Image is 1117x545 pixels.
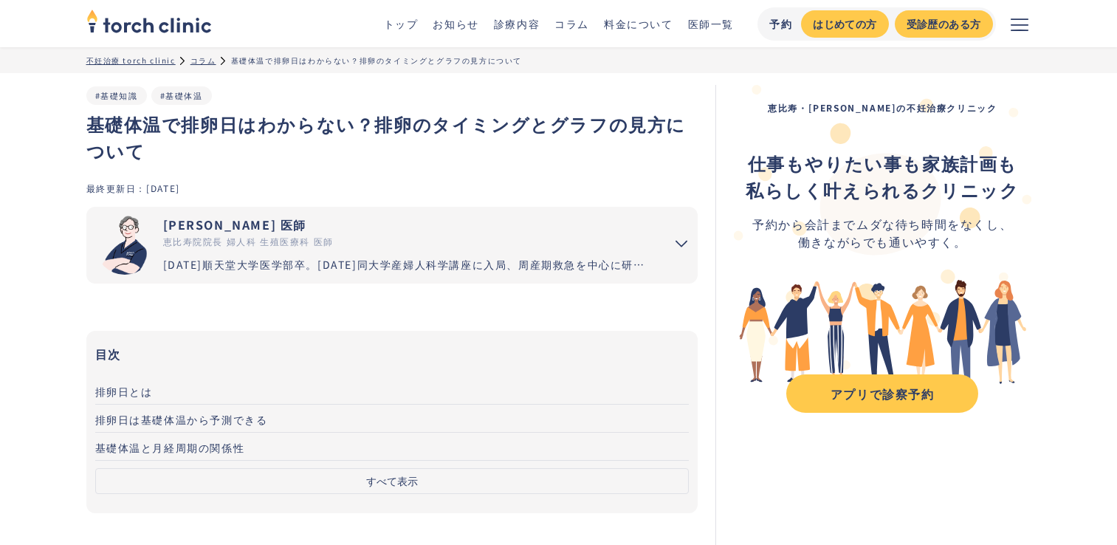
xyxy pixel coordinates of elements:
[95,433,690,461] a: 基礎体温と月経周期の関係性
[433,16,478,31] a: お知らせ
[95,377,690,405] a: 排卵日とは
[801,10,888,38] a: はじめての方
[746,215,1019,250] div: 予約から会計までムダな待ち時間をなくし、 働きながらでも通いやすく。
[231,55,522,66] div: 基礎体温で排卵日はわからない？排卵のタイミングとグラフの見方について
[768,101,997,114] strong: 恵比寿・[PERSON_NAME]の不妊治療クリニック
[86,207,654,284] a: [PERSON_NAME] 医師 恵比寿院院長 婦人科 生殖医療科 医師 [DATE]順天堂大学医学部卒。[DATE]同大学産婦人科学講座に入局、周産期救急を中心に研鑽を重ねる。[DATE]国内...
[86,182,147,194] div: 最終更新日：
[146,182,180,194] div: [DATE]
[813,16,876,32] div: はじめての方
[160,89,203,101] a: #基礎体温
[86,207,698,284] summary: 市山 卓彦 [PERSON_NAME] 医師 恵比寿院院長 婦人科 生殖医療科 医師 [DATE]順天堂大学医学部卒。[DATE]同大学産婦人科学講座に入局、周産期救急を中心に研鑽を重ねる。[D...
[95,343,690,365] h3: 目次
[688,16,734,31] a: 医師一覧
[163,235,654,248] div: 恵比寿院院長 婦人科 生殖医療科 医師
[95,216,154,275] img: 市山 卓彦
[95,405,690,433] a: 排卵日は基礎体温から予測できる
[95,440,245,455] span: 基礎体温と月経周期の関係性
[604,16,673,31] a: 料金について
[86,55,1031,66] ul: パンくずリスト
[769,16,792,32] div: 予約
[95,384,153,399] span: 排卵日とは
[95,468,690,494] button: すべて表示
[190,55,216,66] a: コラム
[554,16,589,31] a: コラム
[746,176,1019,202] strong: 私らしく叶えられるクリニック
[800,385,965,402] div: アプリで診察予約
[86,4,212,37] img: torch clinic
[86,111,698,164] h1: 基礎体温で排卵日はわからない？排卵のタイミングとグラフの見方について
[86,55,176,66] a: 不妊治療 torch clinic
[907,16,981,32] div: 受診歴のある方
[86,10,212,37] a: home
[95,89,138,101] a: #基礎知識
[163,257,654,272] div: [DATE]順天堂大学医学部卒。[DATE]同大学産婦人科学講座に入局、周産期救急を中心に研鑽を重ねる。[DATE]国内有数の不妊治療施設セントマザー産婦人科医院で、女性不妊症のみでなく男性不妊...
[494,16,540,31] a: 診療内容
[748,150,1017,176] strong: 仕事もやりたい事も家族計画も
[163,216,654,233] div: [PERSON_NAME] 医師
[895,10,993,38] a: 受診歴のある方
[95,412,268,427] span: 排卵日は基礎体温から予測できる
[746,150,1019,203] div: ‍ ‍
[786,374,978,413] a: アプリで診察予約
[384,16,419,31] a: トップ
